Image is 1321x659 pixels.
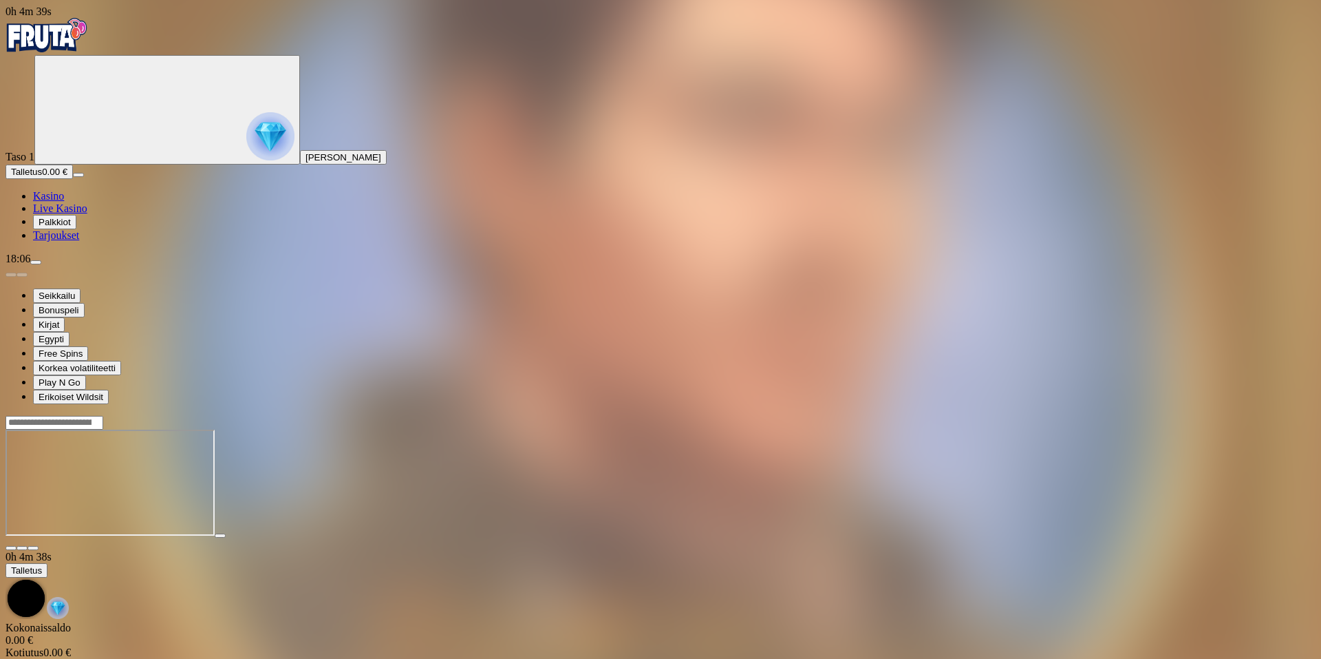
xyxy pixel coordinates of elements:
span: user session time [6,551,52,563]
button: Palkkiot [33,215,76,229]
span: Kotiutus [6,647,43,658]
span: 0.00 € [42,167,67,177]
button: [PERSON_NAME] [300,150,387,165]
button: fullscreen icon [28,546,39,550]
a: Live Kasino [33,202,87,214]
span: 18:06 [6,253,30,264]
button: prev slide [6,273,17,277]
button: close icon [6,546,17,550]
span: Korkea volatiliteetti [39,363,116,373]
div: Kokonaissaldo [6,622,1315,647]
span: Seikkailu [39,291,75,301]
span: Talletus [11,565,42,576]
button: chevron-down icon [17,546,28,550]
button: Talletusplus icon0.00 € [6,165,73,179]
iframe: Book of Dead [6,430,215,536]
button: menu [73,173,84,177]
div: 0.00 € [6,634,1315,647]
a: Tarjoukset [33,229,79,241]
span: Taso 1 [6,151,34,163]
nav: Main menu [6,190,1315,242]
img: reward-icon [47,597,69,619]
a: Fruta [6,43,88,54]
span: Kirjat [39,320,59,330]
nav: Primary [6,18,1315,242]
button: Egypti [33,332,69,346]
img: reward progress [246,112,294,160]
span: Egypti [39,334,64,344]
span: Palkkiot [39,217,71,227]
span: Play N Go [39,377,80,388]
span: [PERSON_NAME] [305,152,381,163]
span: Erikoiset Wildsit [39,392,103,402]
div: Game menu [6,551,1315,622]
button: Seikkailu [33,289,80,303]
a: Kasino [33,190,64,202]
button: reward progress [34,55,300,165]
button: Korkea volatiliteetti [33,361,121,375]
button: menu [30,260,41,264]
button: Play N Go [33,375,86,390]
span: Bonuspeli [39,305,79,315]
button: play icon [215,534,226,538]
button: Kirjat [33,317,65,332]
button: Erikoiset Wildsit [33,390,109,404]
button: Bonuspeli [33,303,85,317]
span: user session time [6,6,52,17]
span: Free Spins [39,348,83,359]
img: Fruta [6,18,88,52]
input: Search [6,416,103,430]
div: 0.00 € [6,647,1315,659]
button: next slide [17,273,28,277]
button: Talletus [6,563,47,578]
span: Talletus [11,167,42,177]
button: Free Spins [33,346,88,361]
